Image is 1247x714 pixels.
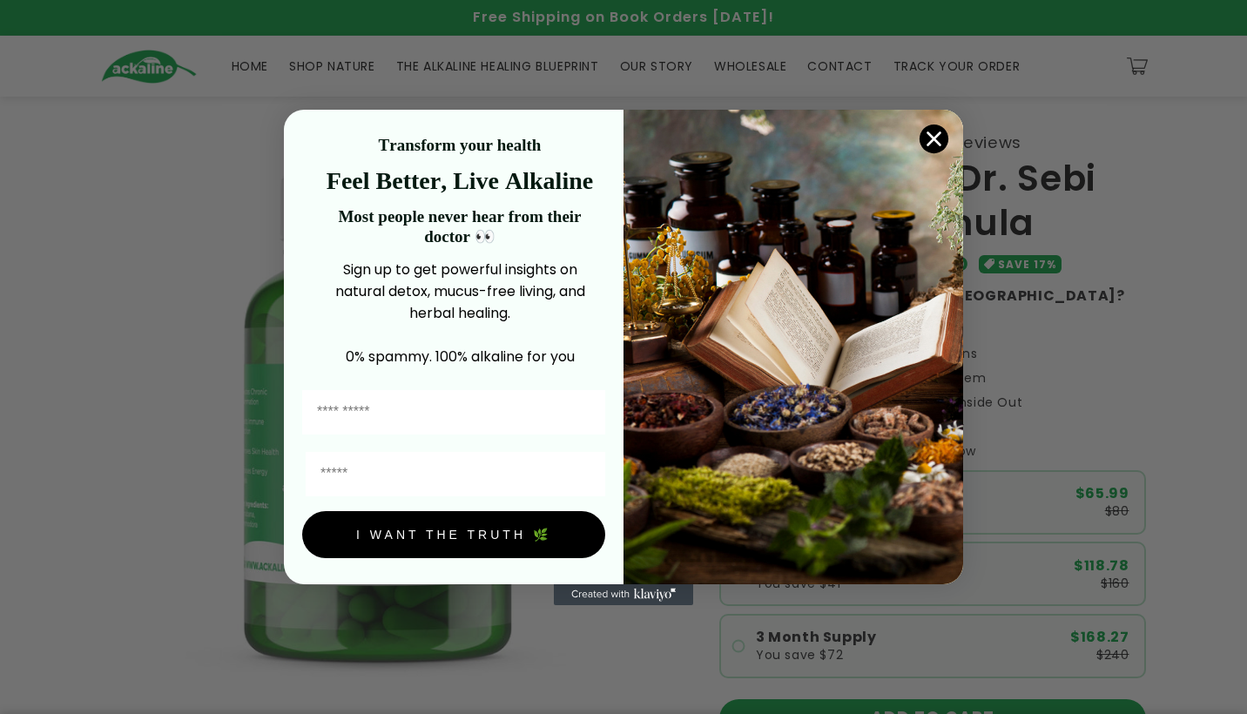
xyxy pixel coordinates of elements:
strong: Feel Better, Live Alkaline [327,167,593,194]
strong: Transform your health [379,136,542,154]
p: Sign up to get powerful insights on natural detox, mucus-free living, and herbal healing. [314,259,605,324]
p: 0% spammy. 100% alkaline for you [314,346,605,367]
button: I WANT THE TRUTH 🌿 [302,511,605,558]
input: Email [306,452,605,496]
strong: Most people never hear from their doctor 👀 [338,207,581,246]
a: Created with Klaviyo - opens in a new tab [554,584,693,605]
img: 4a4a186a-b914-4224-87c7-990d8ecc9bca.jpeg [623,110,963,584]
input: First Name [302,390,605,434]
button: Close dialog [919,124,949,154]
